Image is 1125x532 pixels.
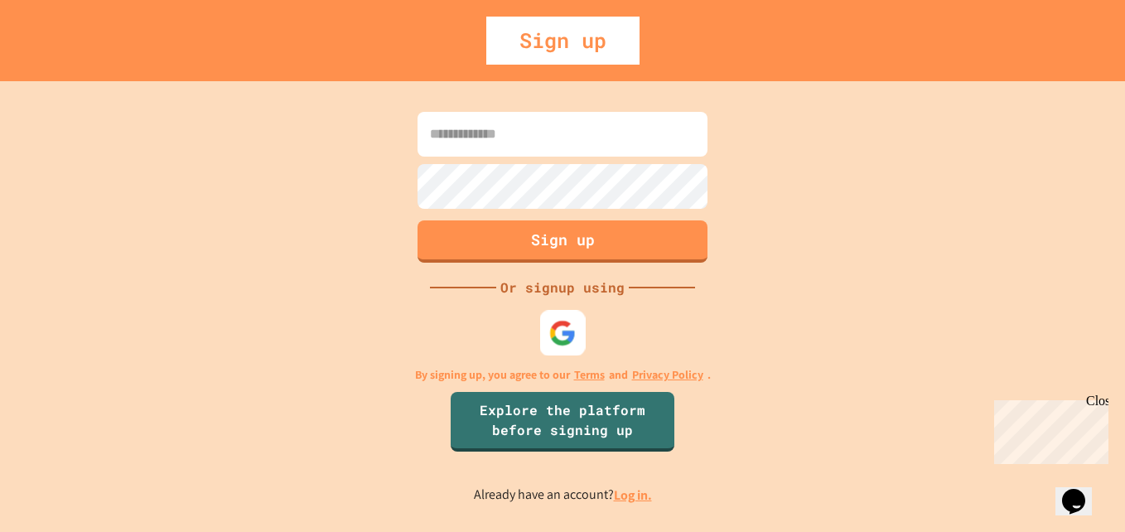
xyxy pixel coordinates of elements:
div: Chat with us now!Close [7,7,114,105]
button: Sign up [418,220,707,263]
div: Sign up [486,17,640,65]
div: Or signup using [496,278,629,297]
p: By signing up, you agree to our and . [415,366,711,384]
a: Explore the platform before signing up [451,392,674,452]
img: google-icon.svg [549,320,577,347]
a: Log in. [614,486,652,504]
a: Terms [574,366,605,384]
a: Privacy Policy [632,366,703,384]
iframe: chat widget [987,394,1108,464]
p: Already have an account? [474,485,652,505]
iframe: chat widget [1055,466,1108,515]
